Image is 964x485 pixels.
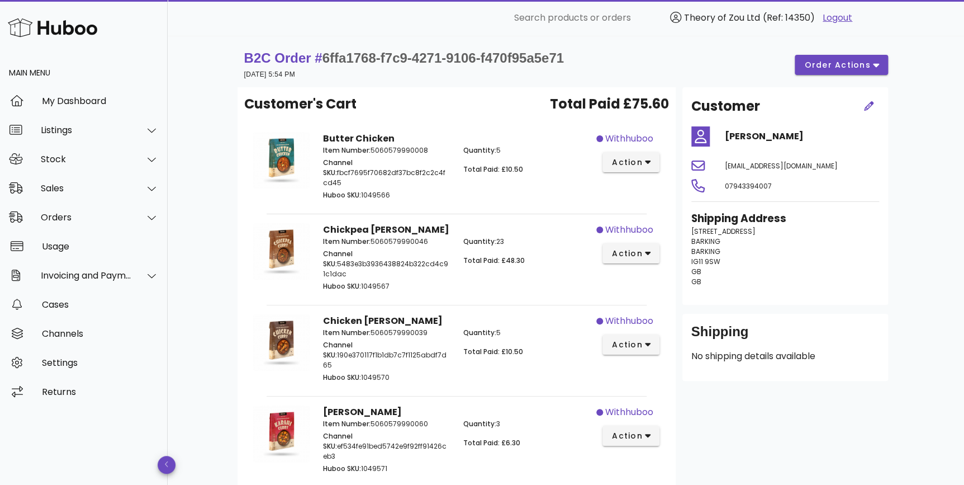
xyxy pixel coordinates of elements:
[602,243,660,263] button: action
[323,145,371,155] span: Item Number:
[691,323,879,350] div: Shipping
[691,277,701,286] span: GB
[244,50,564,65] strong: B2C Order #
[323,464,450,474] p: 1049571
[725,130,879,143] h4: [PERSON_NAME]
[42,299,159,310] div: Cases
[253,132,310,189] img: Product Image
[253,223,310,280] img: Product Image
[323,314,443,327] strong: Chicken [PERSON_NAME]
[691,247,720,256] span: BARKING
[795,55,887,75] button: order actions
[323,237,450,247] p: 5060579990046
[691,237,720,246] span: BARKING
[463,145,590,156] p: 5
[463,328,590,338] p: 5
[611,430,643,442] span: action
[602,335,660,355] button: action
[463,256,524,265] span: Total Paid: £48.30
[323,190,450,200] p: 1049566
[323,249,353,269] span: Channel SKU:
[463,145,496,155] span: Quantity:
[323,406,402,418] strong: [PERSON_NAME]
[42,328,159,339] div: Channels
[605,223,653,237] span: withhuboo
[244,70,295,78] small: [DATE] 5:54 PM
[323,419,371,429] span: Item Number:
[41,183,132,194] div: Sales
[244,94,357,114] span: Customer's Cart
[323,464,361,473] span: Huboo SKU:
[323,249,450,279] p: 5483e3b3936438824b322cd4c91c1dac
[605,132,653,145] span: withhuboo
[611,248,643,260] span: action
[804,59,871,71] span: order actions
[42,241,159,252] div: Usage
[463,237,496,246] span: Quantity:
[323,132,395,145] strong: Butter Chicken
[602,152,660,172] button: action
[684,11,760,24] span: Theory of Zou Ltd
[691,211,879,227] h3: Shipping Address
[42,96,159,106] div: My Dashboard
[463,347,523,356] span: Total Paid: £10.50
[550,94,669,114] span: Total Paid £75.60
[725,181,772,191] span: 07943394007
[42,357,159,368] div: Settings
[323,373,361,382] span: Huboo SKU:
[323,419,450,429] p: 5060579990060
[322,50,564,65] span: 6ffa1768-f7c9-4271-9106-f470f95a5e71
[41,154,132,164] div: Stock
[323,340,450,370] p: 190e370117f1b1db7c7f1125abdf7d65
[323,373,450,383] p: 1049570
[323,328,450,338] p: 5060579990039
[691,267,701,276] span: GB
[611,157,643,168] span: action
[602,426,660,446] button: action
[725,161,838,171] span: [EMAIL_ADDRESS][DOMAIN_NAME]
[323,145,450,156] p: 5060579990008
[605,314,653,328] span: withhuboo
[323,158,450,188] p: fbcf7695f70682df37bc8f2c2c4fcd45
[42,387,159,397] div: Returns
[605,406,653,419] span: withhuboo
[253,406,310,462] img: Product Image
[323,190,361,200] span: Huboo SKU:
[323,281,361,291] span: Huboo SKU:
[763,11,815,24] span: (Ref: 14350)
[463,419,496,429] span: Quantity:
[463,438,520,448] span: Total Paid: £6.30
[253,314,310,371] img: Product Image
[41,212,132,223] div: Orders
[463,419,590,429] p: 3
[323,431,450,462] p: ef534fe91bed5742e9f92ff91426ceb3
[463,328,496,337] span: Quantity:
[323,158,353,177] span: Channel SKU:
[323,340,353,360] span: Channel SKU:
[323,328,371,337] span: Item Number:
[691,257,720,266] span: IG11 9SW
[691,96,760,116] h2: Customer
[611,339,643,351] span: action
[323,431,353,451] span: Channel SKU:
[323,223,449,236] strong: Chickpea [PERSON_NAME]
[823,11,852,25] a: Logout
[323,281,450,291] p: 1049567
[323,237,371,246] span: Item Number:
[41,125,132,135] div: Listings
[463,237,590,247] p: 23
[691,350,879,363] p: No shipping details available
[8,16,97,40] img: Huboo Logo
[691,227,756,236] span: [STREET_ADDRESS]
[41,270,132,281] div: Invoicing and Payments
[463,164,523,174] span: Total Paid: £10.50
